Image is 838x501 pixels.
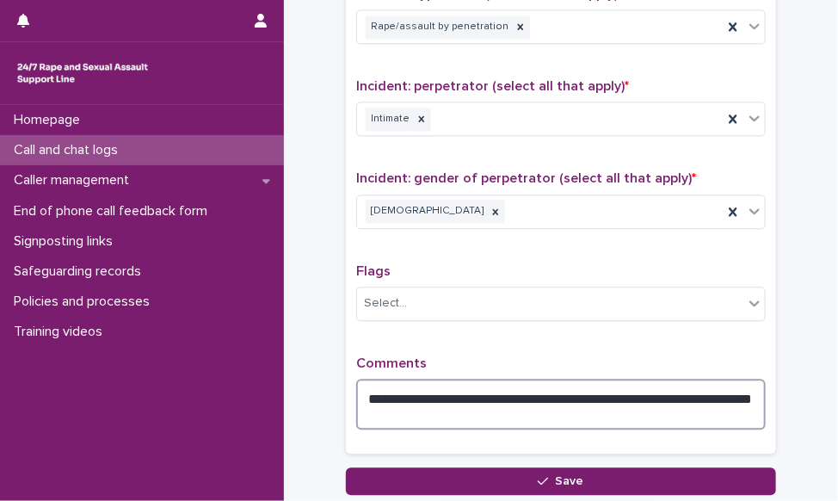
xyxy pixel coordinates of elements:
[356,356,427,370] span: Comments
[356,79,629,93] span: Incident: perpetrator (select all that apply)
[366,15,511,39] div: Rape/assault by penetration
[356,171,696,185] span: Incident: gender of perpetrator (select all that apply)
[366,200,486,223] div: [DEMOGRAPHIC_DATA]
[346,467,776,495] button: Save
[7,112,94,128] p: Homepage
[7,294,163,310] p: Policies and processes
[7,324,116,340] p: Training videos
[7,172,143,189] p: Caller management
[7,233,126,250] p: Signposting links
[7,203,221,220] p: End of phone call feedback form
[7,142,132,158] p: Call and chat logs
[364,294,407,312] div: Select...
[556,475,584,487] span: Save
[366,108,412,131] div: Intimate
[14,56,151,90] img: rhQMoQhaT3yELyF149Cw
[356,264,391,278] span: Flags
[7,263,155,280] p: Safeguarding records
